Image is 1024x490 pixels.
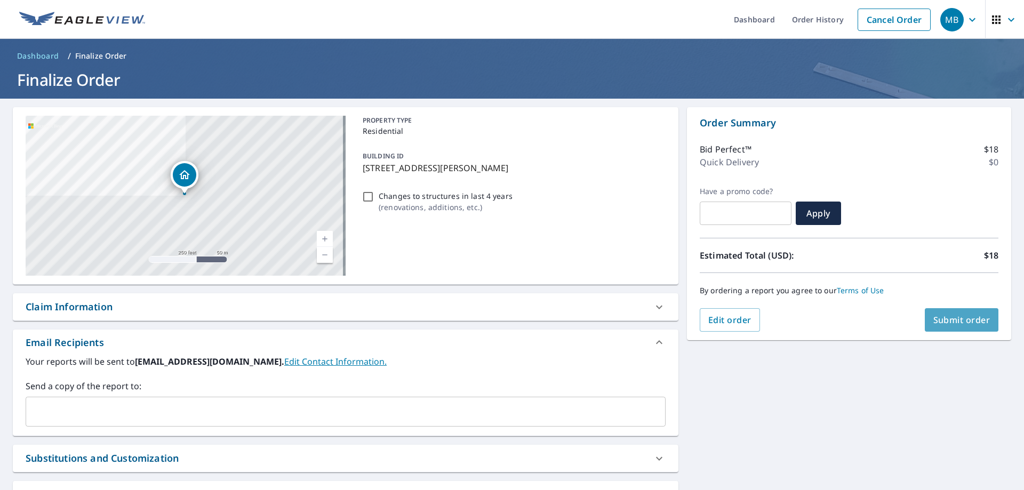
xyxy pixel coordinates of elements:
[13,293,678,320] div: Claim Information
[804,207,833,219] span: Apply
[26,380,666,392] label: Send a copy of the report to:
[26,300,113,314] div: Claim Information
[13,47,63,65] a: Dashboard
[700,116,998,130] p: Order Summary
[135,356,284,367] b: [EMAIL_ADDRESS][DOMAIN_NAME].
[858,9,931,31] a: Cancel Order
[837,285,884,295] a: Terms of Use
[13,69,1011,91] h1: Finalize Order
[925,308,999,332] button: Submit order
[26,355,666,368] label: Your reports will be sent to
[26,335,104,350] div: Email Recipients
[363,125,661,136] p: Residential
[708,314,751,326] span: Edit order
[68,50,71,62] li: /
[940,8,964,31] div: MB
[989,156,998,168] p: $0
[700,156,759,168] p: Quick Delivery
[700,249,849,262] p: Estimated Total (USD):
[13,330,678,355] div: Email Recipients
[75,51,127,61] p: Finalize Order
[700,286,998,295] p: By ordering a report you agree to our
[379,190,513,202] p: Changes to structures in last 4 years
[19,12,145,28] img: EV Logo
[13,47,1011,65] nav: breadcrumb
[984,143,998,156] p: $18
[317,247,333,263] a: Current Level 17, Zoom Out
[363,116,661,125] p: PROPERTY TYPE
[284,356,387,367] a: EditContactInfo
[700,187,791,196] label: Have a promo code?
[13,445,678,472] div: Substitutions and Customization
[17,51,59,61] span: Dashboard
[171,161,198,194] div: Dropped pin, building 1, Residential property, 3275 Daniels Rd Ransomville, NY 14131
[317,231,333,247] a: Current Level 17, Zoom In
[796,202,841,225] button: Apply
[984,249,998,262] p: $18
[700,143,751,156] p: Bid Perfect™
[363,162,661,174] p: [STREET_ADDRESS][PERSON_NAME]
[26,451,179,465] div: Substitutions and Customization
[363,151,404,160] p: BUILDING ID
[933,314,990,326] span: Submit order
[700,308,760,332] button: Edit order
[379,202,513,213] p: ( renovations, additions, etc. )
